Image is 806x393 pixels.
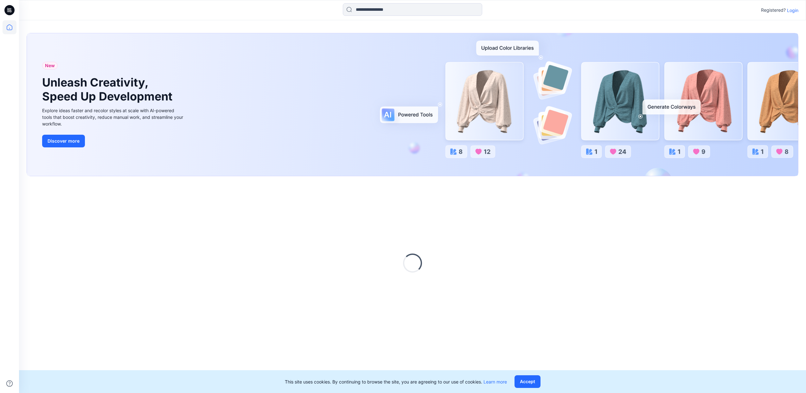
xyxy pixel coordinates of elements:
[515,375,541,388] button: Accept
[42,135,85,147] button: Discover more
[787,7,798,14] p: Login
[285,378,507,385] p: This site uses cookies. By continuing to browse the site, you are agreeing to our use of cookies.
[45,62,55,69] span: New
[42,76,175,103] h1: Unleash Creativity, Speed Up Development
[42,135,185,147] a: Discover more
[483,379,507,384] a: Learn more
[761,6,786,14] p: Registered?
[42,107,185,127] div: Explore ideas faster and recolor styles at scale with AI-powered tools that boost creativity, red...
